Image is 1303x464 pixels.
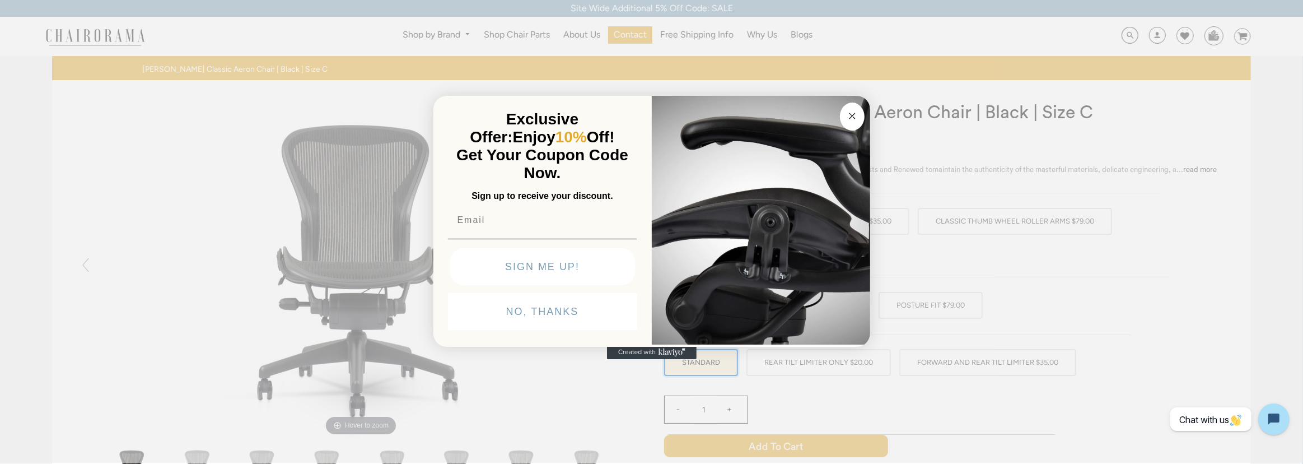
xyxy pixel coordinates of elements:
[470,110,578,146] span: Exclusive Offer:
[840,103,865,131] button: Close dialog
[448,209,637,231] input: Email
[448,293,637,330] button: NO, THANKS
[555,128,587,146] span: 10%
[456,146,628,182] span: Get Your Coupon Code Now.
[513,128,615,146] span: Enjoy Off!
[471,191,613,201] span: Sign up to receive your discount.
[607,346,697,359] a: Created with Klaviyo - opens in a new tab
[450,248,635,285] button: SIGN ME UP!
[652,94,870,345] img: 92d77583-a095-41f6-84e7-858462e0427a.jpeg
